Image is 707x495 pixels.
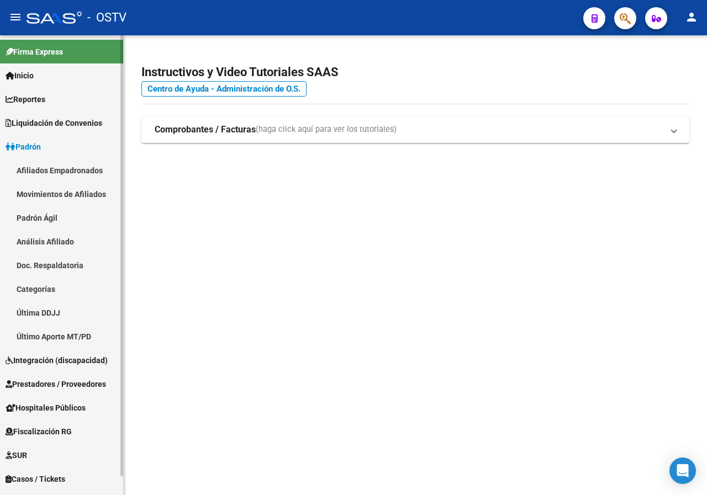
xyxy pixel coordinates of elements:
h2: Instructivos y Video Tutoriales SAAS [141,62,689,83]
span: Casos / Tickets [6,473,65,485]
div: Open Intercom Messenger [669,457,696,484]
span: Firma Express [6,46,63,58]
strong: Comprobantes / Facturas [155,124,256,136]
mat-icon: person [685,10,698,24]
mat-icon: menu [9,10,22,24]
mat-expansion-panel-header: Comprobantes / Facturas(haga click aquí para ver los tutoriales) [141,116,689,143]
span: - OSTV [87,6,126,30]
span: Reportes [6,93,45,105]
span: Integración (discapacidad) [6,354,108,366]
a: Centro de Ayuda - Administración de O.S. [141,81,307,97]
span: SUR [6,449,27,461]
span: Prestadores / Proveedores [6,378,106,390]
span: Padrón [6,141,41,153]
span: (haga click aquí para ver los tutoriales) [256,124,397,136]
span: Liquidación de Convenios [6,117,102,129]
span: Inicio [6,70,34,82]
span: Hospitales Públicos [6,402,86,414]
span: Fiscalización RG [6,425,72,438]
